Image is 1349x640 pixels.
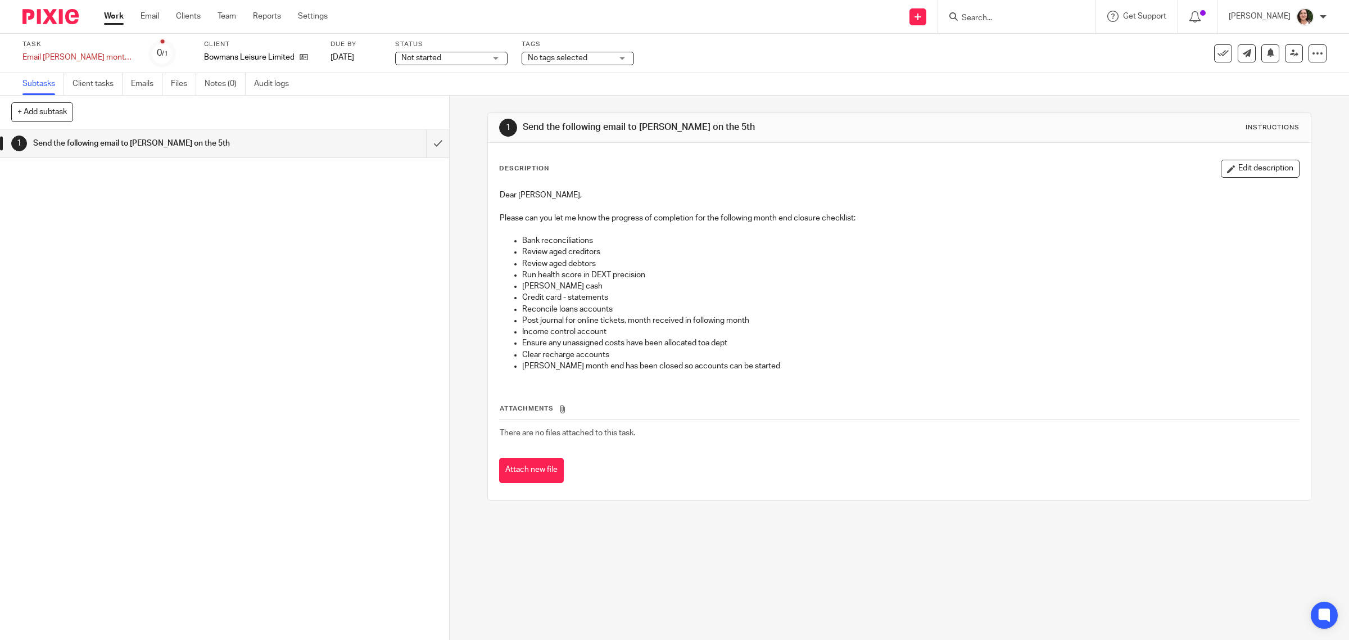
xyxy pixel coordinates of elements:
[522,304,1300,315] p: Reconcile loans accounts
[499,119,517,137] div: 1
[522,269,1300,281] p: Run health score in DEXT precision
[1221,160,1300,178] button: Edit description
[22,40,135,49] label: Task
[961,13,1062,24] input: Search
[331,53,354,61] span: [DATE]
[522,326,1300,337] p: Income control account
[500,213,1300,224] p: Please can you let me know the progress of completion for the following month end closure checklist:
[500,405,554,412] span: Attachments
[522,40,634,49] label: Tags
[176,11,201,22] a: Clients
[22,52,135,63] div: Email Dipak month end closure checklist - October 2025
[395,40,508,49] label: Status
[522,258,1300,269] p: Review aged debtors
[522,337,1300,349] p: Ensure any unassigned costs have been allocated toa dept
[522,349,1300,360] p: Clear recharge accounts
[131,73,162,95] a: Emails
[500,190,1300,201] p: Dear [PERSON_NAME],
[162,51,168,57] small: /1
[528,54,587,62] span: No tags selected
[1123,12,1166,20] span: Get Support
[523,121,923,133] h1: Send the following email to [PERSON_NAME] on the 5th
[522,235,1300,246] p: Bank reconciliations
[1229,11,1291,22] p: [PERSON_NAME]
[11,102,73,121] button: + Add subtask
[522,246,1300,258] p: Review aged creditors
[522,281,1300,292] p: [PERSON_NAME] cash
[33,135,288,152] h1: Send the following email to [PERSON_NAME] on the 5th
[22,52,135,63] div: Email [PERSON_NAME] month end closure checklist - [DATE]
[204,52,294,63] p: Bowmans Leisure Limited
[1246,123,1300,132] div: Instructions
[522,315,1300,326] p: Post journal for online tickets, month received in following month
[253,11,281,22] a: Reports
[22,73,64,95] a: Subtasks
[205,73,246,95] a: Notes (0)
[254,73,297,95] a: Audit logs
[499,164,549,173] p: Description
[171,73,196,95] a: Files
[141,11,159,22] a: Email
[204,40,316,49] label: Client
[22,9,79,24] img: Pixie
[500,429,635,437] span: There are no files attached to this task.
[522,360,1300,372] p: [PERSON_NAME] month end has been closed so accounts can be started
[157,47,168,60] div: 0
[1296,8,1314,26] img: me.jpg
[218,11,236,22] a: Team
[522,292,1300,303] p: Credit card - statements
[11,136,27,151] div: 1
[298,11,328,22] a: Settings
[401,54,441,62] span: Not started
[104,11,124,22] a: Work
[331,40,381,49] label: Due by
[73,73,123,95] a: Client tasks
[499,458,564,483] button: Attach new file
